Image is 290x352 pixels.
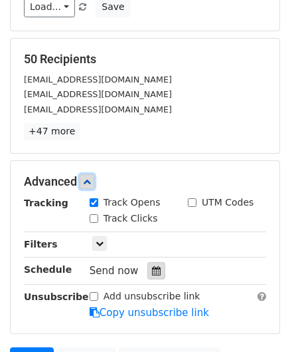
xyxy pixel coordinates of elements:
strong: Schedule [24,264,72,275]
h5: Advanced [24,174,266,189]
strong: Tracking [24,198,68,208]
small: [EMAIL_ADDRESS][DOMAIN_NAME] [24,104,172,114]
label: Track Clicks [104,212,158,226]
h5: 50 Recipients [24,52,266,67]
label: UTM Codes [202,196,254,210]
label: Add unsubscribe link [104,289,200,303]
span: Send now [90,265,139,277]
strong: Filters [24,239,58,250]
a: Copy unsubscribe link [90,307,209,319]
a: +47 more [24,123,80,140]
strong: Unsubscribe [24,291,89,302]
small: [EMAIL_ADDRESS][DOMAIN_NAME] [24,75,172,85]
small: [EMAIL_ADDRESS][DOMAIN_NAME] [24,89,172,99]
label: Track Opens [104,196,161,210]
